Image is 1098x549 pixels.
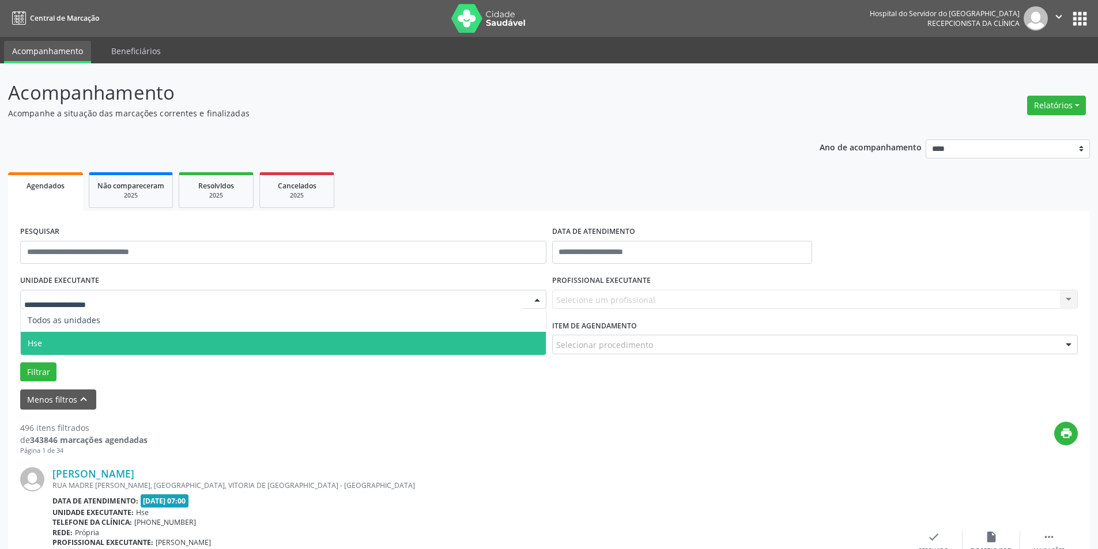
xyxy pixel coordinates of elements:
[552,223,635,241] label: DATA DE ATENDIMENTO
[1043,531,1055,543] i: 
[20,362,56,382] button: Filtrar
[1024,6,1048,31] img: img
[52,496,138,506] b: Data de atendimento:
[4,41,91,63] a: Acompanhamento
[30,13,99,23] span: Central de Marcação
[1054,422,1078,445] button: print
[198,181,234,191] span: Resolvidos
[27,181,65,191] span: Agendados
[20,446,148,456] div: Página 1 de 34
[52,480,905,490] div: RUA MADRE [PERSON_NAME], [GEOGRAPHIC_DATA], VITORIA DE [GEOGRAPHIC_DATA] - [GEOGRAPHIC_DATA]
[97,191,164,200] div: 2025
[20,389,96,410] button: Menos filtroskeyboard_arrow_up
[20,223,59,241] label: PESQUISAR
[1027,96,1086,115] button: Relatórios
[278,181,316,191] span: Cancelados
[552,317,637,335] label: Item de agendamento
[556,339,653,351] span: Selecionar procedimento
[97,181,164,191] span: Não compareceram
[134,517,196,527] span: [PHONE_NUMBER]
[820,139,922,154] p: Ano de acompanhamento
[20,422,148,434] div: 496 itens filtrados
[28,315,100,325] span: Todos as unidades
[268,191,326,200] div: 2025
[1048,6,1070,31] button: 
[52,467,134,480] a: [PERSON_NAME]
[75,528,99,537] span: Própria
[156,537,211,547] span: [PERSON_NAME]
[52,508,134,517] b: Unidade executante:
[870,9,1020,18] div: Hospital do Servidor do [GEOGRAPHIC_DATA]
[28,338,42,349] span: Hse
[20,272,99,290] label: UNIDADE EXECUTANTE
[1060,427,1073,440] i: print
[187,191,245,200] div: 2025
[30,434,148,445] strong: 343846 marcações agendadas
[985,531,998,543] i: insert_drive_file
[927,531,940,543] i: check
[8,107,765,119] p: Acompanhe a situação das marcações correntes e finalizadas
[927,18,1020,28] span: Recepcionista da clínica
[136,508,149,517] span: Hse
[141,494,189,508] span: [DATE] 07:00
[1052,10,1065,23] i: 
[1070,9,1090,29] button: apps
[52,517,132,527] b: Telefone da clínica:
[20,434,148,446] div: de
[8,78,765,107] p: Acompanhamento
[52,537,153,547] b: Profissional executante:
[52,528,73,537] b: Rede:
[103,41,169,61] a: Beneficiários
[8,9,99,28] a: Central de Marcação
[552,272,651,290] label: PROFISSIONAL EXECUTANTE
[77,393,90,406] i: keyboard_arrow_up
[20,467,44,491] img: img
